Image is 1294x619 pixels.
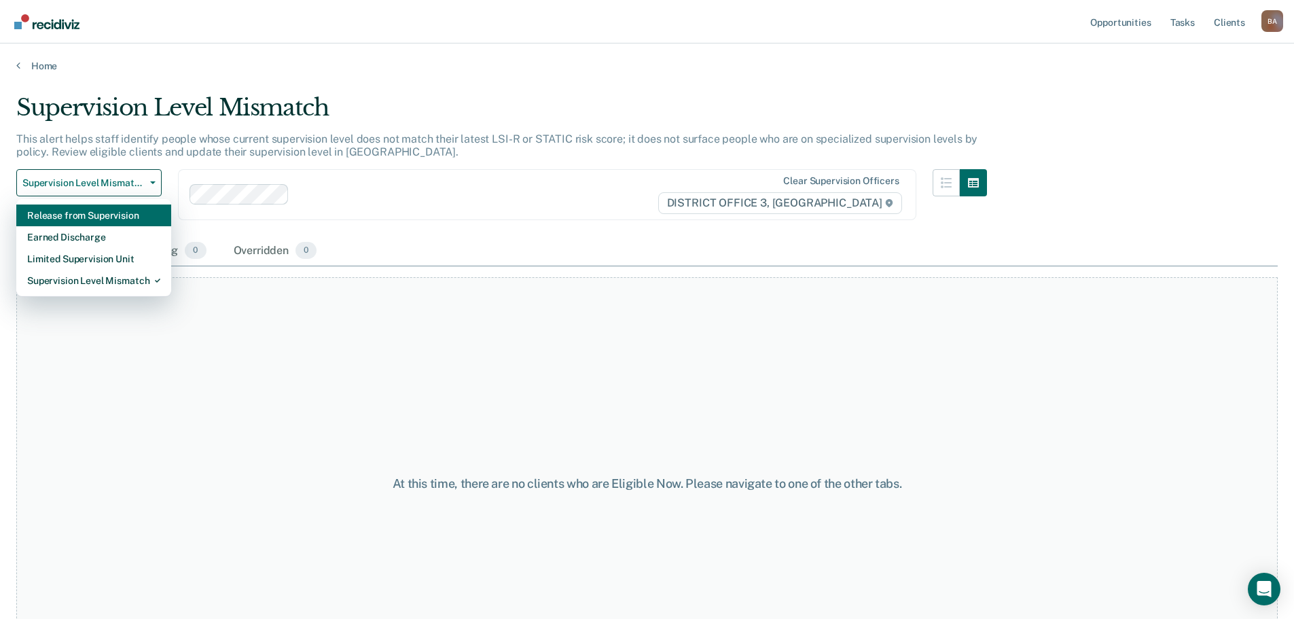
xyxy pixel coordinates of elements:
div: Limited Supervision Unit [27,248,160,270]
div: Supervision Level Mismatch [16,94,987,132]
div: Clear supervision officers [783,175,899,187]
a: Home [16,60,1278,72]
span: DISTRICT OFFICE 3, [GEOGRAPHIC_DATA] [658,192,902,214]
p: This alert helps staff identify people whose current supervision level does not match their lates... [16,132,977,158]
img: Recidiviz [14,14,79,29]
div: Release from Supervision [27,205,160,226]
div: At this time, there are no clients who are Eligible Now. Please navigate to one of the other tabs. [332,476,963,491]
div: Earned Discharge [27,226,160,248]
span: 0 [295,242,317,260]
div: Open Intercom Messenger [1248,573,1280,605]
span: Supervision Level Mismatch [22,177,145,189]
div: Pending0 [134,236,209,266]
div: Supervision Level Mismatch [27,270,160,291]
button: Profile dropdown button [1261,10,1283,32]
span: 0 [185,242,206,260]
div: B A [1261,10,1283,32]
div: Overridden0 [231,236,320,266]
button: Supervision Level Mismatch [16,169,162,196]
